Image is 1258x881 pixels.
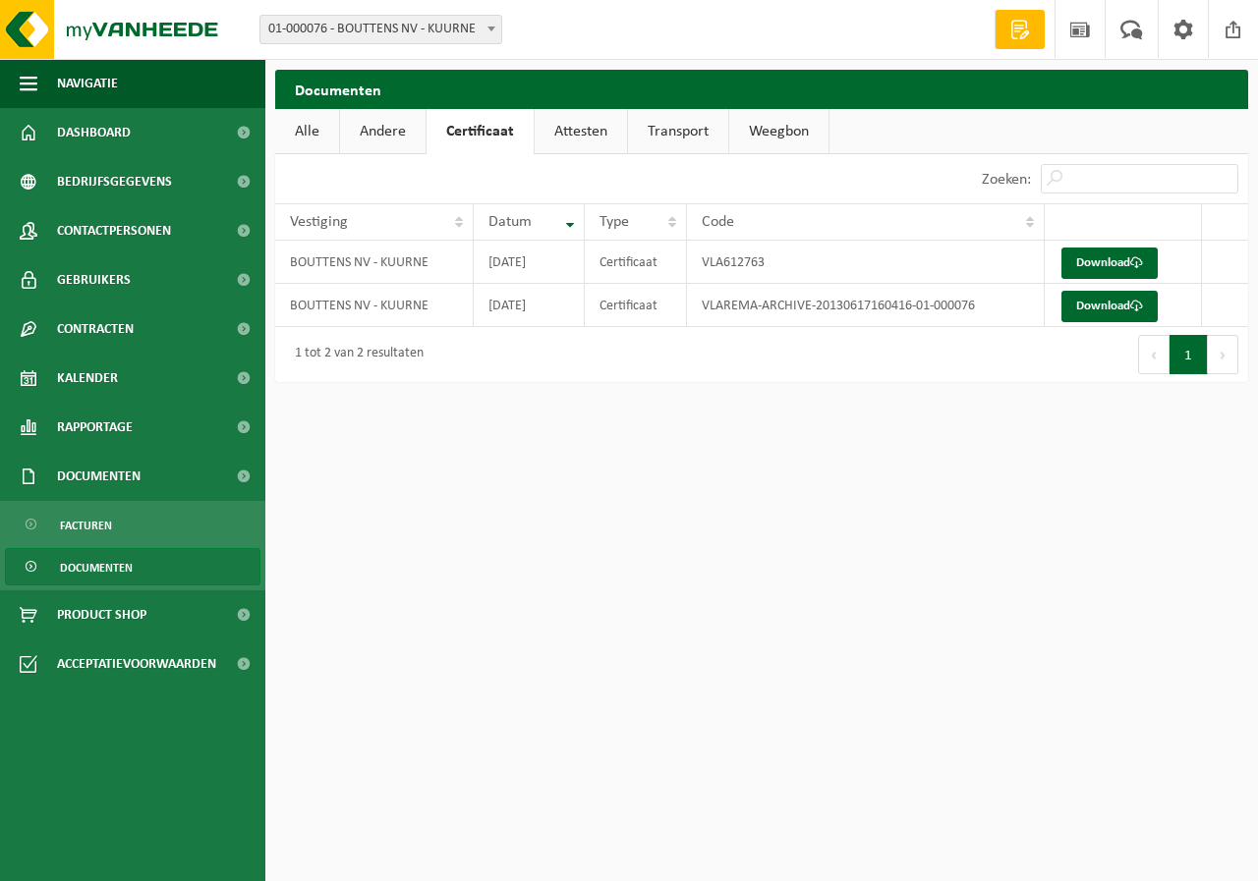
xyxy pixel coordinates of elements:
button: 1 [1170,335,1208,374]
span: Kalender [57,354,118,403]
span: Dashboard [57,108,131,157]
span: Bedrijfsgegevens [57,157,172,206]
td: VLA612763 [687,241,1045,284]
span: Datum [488,214,532,230]
span: Product Shop [57,590,146,639]
td: [DATE] [474,284,585,327]
a: Andere [340,109,426,154]
a: Alle [275,109,339,154]
span: Navigatie [57,59,118,108]
span: Vestiging [290,214,348,230]
button: Next [1208,335,1238,374]
td: [DATE] [474,241,585,284]
span: Type [600,214,629,230]
a: Transport [628,109,728,154]
div: 1 tot 2 van 2 resultaten [285,337,424,372]
a: Download [1061,291,1158,322]
h2: Documenten [275,70,1248,108]
label: Zoeken: [982,172,1031,188]
button: Previous [1138,335,1170,374]
a: Certificaat [427,109,534,154]
a: Download [1061,248,1158,279]
span: Facturen [60,507,112,544]
td: BOUTTENS NV - KUURNE [275,241,474,284]
span: Rapportage [57,403,133,452]
span: Gebruikers [57,255,131,304]
span: Contracten [57,304,134,354]
td: VLAREMA-ARCHIVE-20130617160416-01-000076 [687,284,1045,327]
a: Facturen [5,506,260,543]
a: Documenten [5,548,260,585]
span: Contactpersonen [57,206,171,255]
a: Weegbon [729,109,829,154]
td: Certificaat [585,241,688,284]
span: Documenten [57,452,141,501]
a: Attesten [535,109,627,154]
span: Documenten [60,549,133,586]
span: 01-000076 - BOUTTENS NV - KUURNE [259,15,502,44]
span: 01-000076 - BOUTTENS NV - KUURNE [260,16,501,43]
span: Code [702,214,734,230]
td: Certificaat [585,284,688,327]
td: BOUTTENS NV - KUURNE [275,284,474,327]
span: Acceptatievoorwaarden [57,639,216,688]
